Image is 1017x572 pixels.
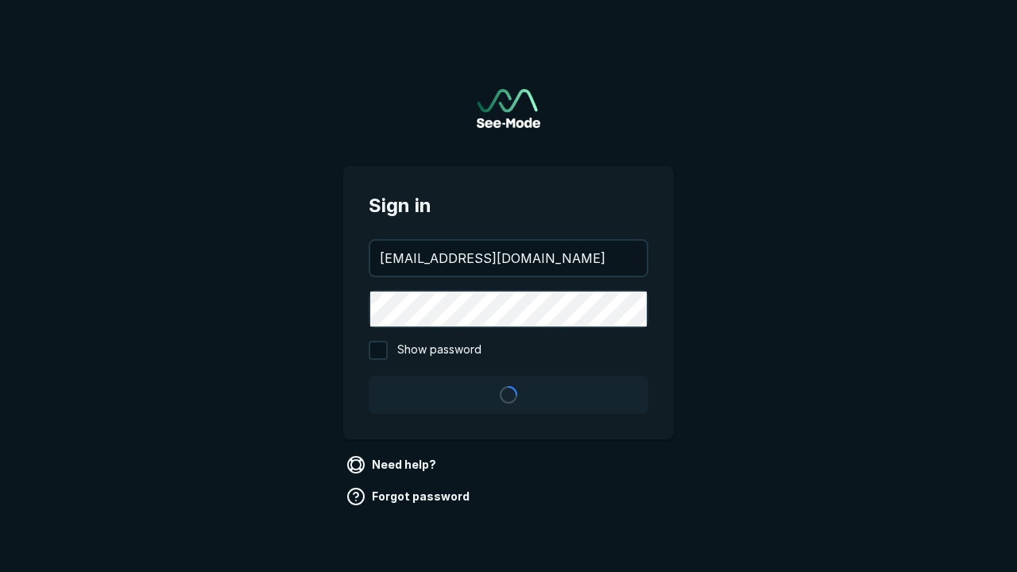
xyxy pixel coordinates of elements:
a: Forgot password [343,484,476,509]
a: Go to sign in [477,89,540,128]
img: See-Mode Logo [477,89,540,128]
span: Show password [397,341,481,360]
a: Need help? [343,452,443,477]
input: your@email.com [370,241,647,276]
span: Sign in [369,191,648,220]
